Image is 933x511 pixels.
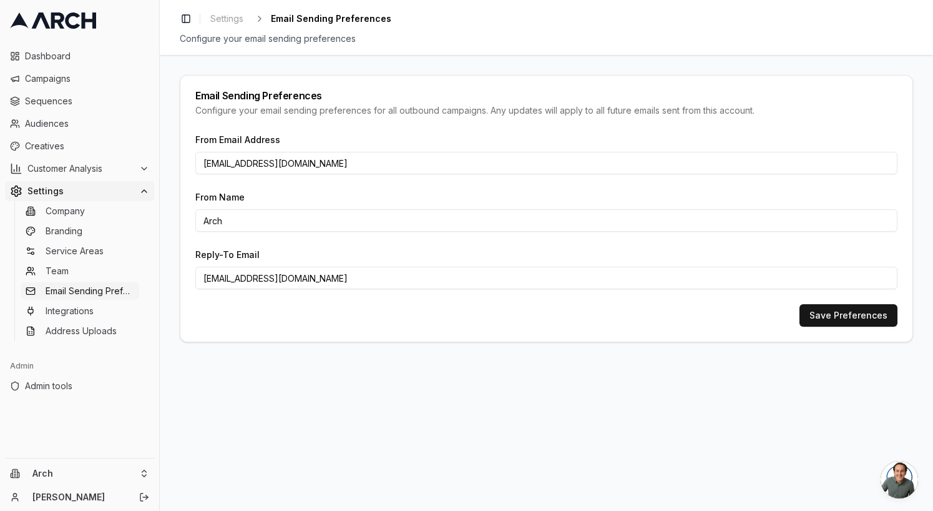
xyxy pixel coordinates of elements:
[25,72,149,85] span: Campaigns
[32,468,134,479] span: Arch
[21,202,139,220] a: Company
[46,245,104,257] span: Service Areas
[195,209,897,232] input: Your Company Name
[271,12,391,25] span: Email Sending Preferences
[5,464,154,484] button: Arch
[46,205,85,217] span: Company
[881,461,918,499] a: Open chat
[21,282,139,300] a: Email Sending Preferences
[195,152,897,174] input: marketing@example.com
[195,134,280,145] label: From Email Address
[46,285,134,297] span: Email Sending Preferences
[5,159,154,179] button: Customer Analysis
[25,50,149,62] span: Dashboard
[5,181,154,201] button: Settings
[210,12,243,25] span: Settings
[21,222,139,240] a: Branding
[21,242,139,260] a: Service Areas
[46,265,69,277] span: Team
[135,489,153,506] button: Log out
[25,95,149,107] span: Sequences
[21,262,139,280] a: Team
[21,302,139,320] a: Integrations
[799,304,897,327] button: Save Preferences
[5,376,154,396] a: Admin tools
[195,267,897,289] input: support@example.com
[195,249,260,260] label: Reply-To Email
[205,10,391,27] nav: breadcrumb
[195,91,897,101] div: Email Sending Preferences
[21,322,139,340] a: Address Uploads
[46,305,94,317] span: Integrations
[5,46,154,66] a: Dashboard
[25,380,149,392] span: Admin tools
[195,104,897,117] div: Configure your email sending preferences for all outbound campaigns. Any updates will apply to al...
[5,136,154,156] a: Creatives
[5,91,154,111] a: Sequences
[205,10,248,27] a: Settings
[195,192,245,202] label: From Name
[27,185,134,197] span: Settings
[25,117,149,130] span: Audiences
[25,140,149,152] span: Creatives
[46,225,82,237] span: Branding
[5,114,154,134] a: Audiences
[5,356,154,376] div: Admin
[32,491,125,504] a: [PERSON_NAME]
[27,162,134,175] span: Customer Analysis
[180,32,913,45] div: Configure your email sending preferences
[5,69,154,89] a: Campaigns
[46,325,117,337] span: Address Uploads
